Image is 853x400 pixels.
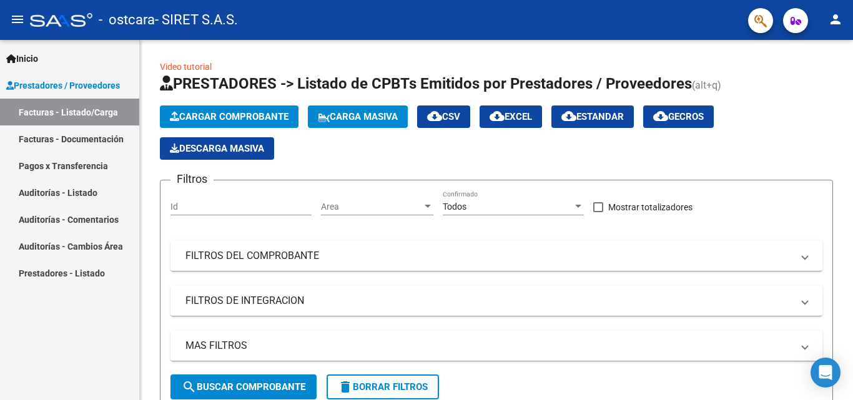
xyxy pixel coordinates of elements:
[490,109,505,124] mat-icon: cloud_download
[182,381,305,393] span: Buscar Comprobante
[170,331,822,361] mat-expansion-panel-header: MAS FILTROS
[338,381,428,393] span: Borrar Filtros
[185,294,792,308] mat-panel-title: FILTROS DE INTEGRACION
[480,105,542,128] button: EXCEL
[692,79,721,91] span: (alt+q)
[160,137,274,160] button: Descarga Masiva
[182,379,197,394] mat-icon: search
[6,79,120,92] span: Prestadores / Proveedores
[427,109,442,124] mat-icon: cloud_download
[170,241,822,271] mat-expansion-panel-header: FILTROS DEL COMPROBANTE
[170,286,822,316] mat-expansion-panel-header: FILTROS DE INTEGRACION
[321,202,422,212] span: Area
[155,6,238,34] span: - SIRET S.A.S.
[551,105,634,128] button: Estandar
[185,249,792,263] mat-panel-title: FILTROS DEL COMPROBANTE
[490,111,532,122] span: EXCEL
[327,374,439,399] button: Borrar Filtros
[170,374,317,399] button: Buscar Comprobante
[338,379,353,394] mat-icon: delete
[170,170,214,188] h3: Filtros
[318,111,398,122] span: Carga Masiva
[160,62,212,72] a: Video tutorial
[443,202,466,212] span: Todos
[170,143,264,154] span: Descarga Masiva
[417,105,470,128] button: CSV
[160,75,692,92] span: PRESTADORES -> Listado de CPBTs Emitidos por Prestadores / Proveedores
[10,12,25,27] mat-icon: menu
[643,105,714,128] button: Gecros
[653,111,704,122] span: Gecros
[160,137,274,160] app-download-masive: Descarga masiva de comprobantes (adjuntos)
[99,6,155,34] span: - ostcara
[653,109,668,124] mat-icon: cloud_download
[561,109,576,124] mat-icon: cloud_download
[608,200,693,215] span: Mostrar totalizadores
[561,111,624,122] span: Estandar
[828,12,843,27] mat-icon: person
[160,105,298,128] button: Cargar Comprobante
[308,105,408,128] button: Carga Masiva
[6,52,38,66] span: Inicio
[170,111,288,122] span: Cargar Comprobante
[185,339,792,353] mat-panel-title: MAS FILTROS
[811,358,841,388] div: Open Intercom Messenger
[427,111,460,122] span: CSV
